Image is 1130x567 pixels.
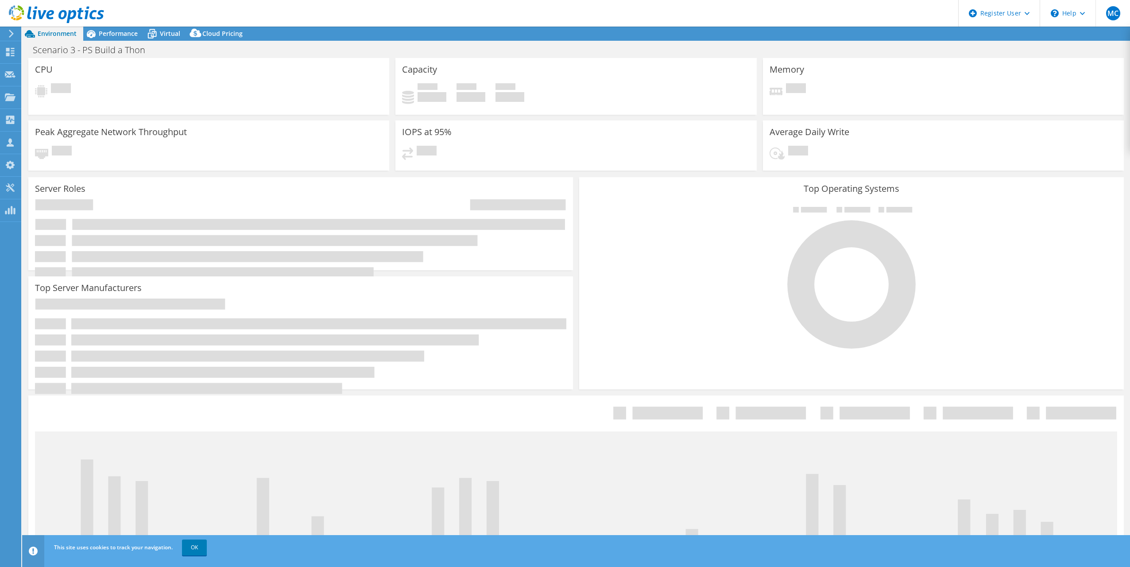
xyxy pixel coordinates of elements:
h3: IOPS at 95% [402,127,452,137]
h3: Average Daily Write [770,127,849,137]
h3: Top Server Manufacturers [35,283,142,293]
span: This site uses cookies to track your navigation. [54,544,173,551]
h4: 0 GiB [495,92,524,102]
h3: Memory [770,65,804,74]
h3: Top Operating Systems [586,184,1117,194]
span: Pending [417,146,437,158]
span: Pending [52,146,72,158]
span: Environment [38,29,77,38]
span: Used [418,83,437,92]
h3: Server Roles [35,184,85,194]
h1: Scenario 3 - PS Build a Thon [29,45,159,55]
span: Pending [51,83,71,95]
span: Virtual [160,29,180,38]
a: OK [182,540,207,555]
svg: \n [1051,9,1059,17]
h4: 0 GiB [418,92,446,102]
span: Free [457,83,476,92]
h3: Peak Aggregate Network Throughput [35,127,187,137]
h3: CPU [35,65,53,74]
span: Performance [99,29,138,38]
h3: Capacity [402,65,437,74]
span: Pending [788,146,808,158]
span: MC [1106,6,1120,20]
span: Cloud Pricing [202,29,243,38]
h4: 0 GiB [457,92,485,102]
span: Total [495,83,515,92]
span: Pending [786,83,806,95]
